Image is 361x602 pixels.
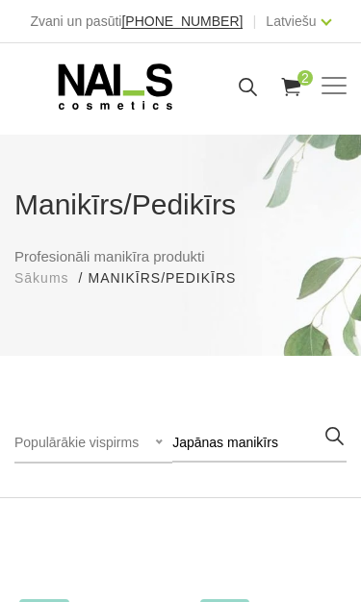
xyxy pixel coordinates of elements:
h1: Manikīrs/Pedikīrs [14,183,347,226]
span: Populārākie vispirms [14,435,139,450]
span: 2 [297,70,313,86]
a: [PHONE_NUMBER] [121,14,243,29]
a: Sākums [14,268,69,288]
input: Meklēt produktus ... [172,424,347,463]
span: [PHONE_NUMBER] [121,13,243,29]
li: Manikīrs/Pedikīrs [88,268,255,288]
span: | [252,10,256,33]
div: Zvani un pasūti [30,10,243,33]
a: Latviešu [266,10,316,33]
a: 2 [279,75,303,99]
span: Sākums [14,270,69,286]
